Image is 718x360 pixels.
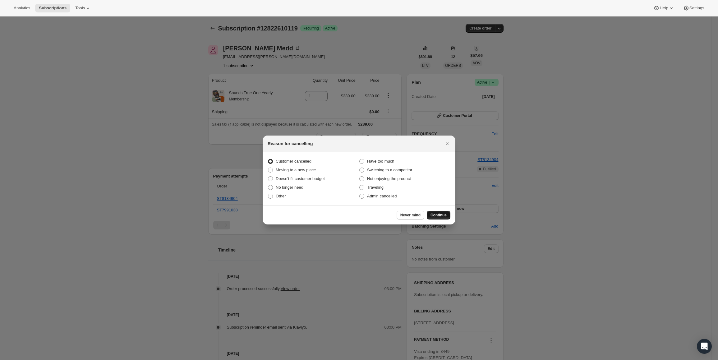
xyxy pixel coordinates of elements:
[660,6,668,11] span: Help
[14,6,30,11] span: Analytics
[71,4,95,12] button: Tools
[679,4,708,12] button: Settings
[276,176,325,181] span: Doesn't fit customer budget
[427,211,450,219] button: Continue
[276,194,286,198] span: Other
[39,6,67,11] span: Subscriptions
[443,139,452,148] button: Close
[35,4,70,12] button: Subscriptions
[367,159,394,164] span: Have too much
[75,6,85,11] span: Tools
[10,4,34,12] button: Analytics
[367,185,384,190] span: Traveling
[689,6,704,11] span: Settings
[276,185,303,190] span: No longer need
[400,213,421,218] span: Never mind
[367,176,411,181] span: Not enjoying the product
[430,213,447,218] span: Continue
[650,4,678,12] button: Help
[268,141,313,147] h2: Reason for cancelling
[276,159,311,164] span: Customer cancelled
[397,211,424,219] button: Never mind
[276,168,316,172] span: Moving to a new place
[367,168,412,172] span: Switching to a competitor
[367,194,397,198] span: Admin cancelled
[697,339,712,354] div: Open Intercom Messenger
